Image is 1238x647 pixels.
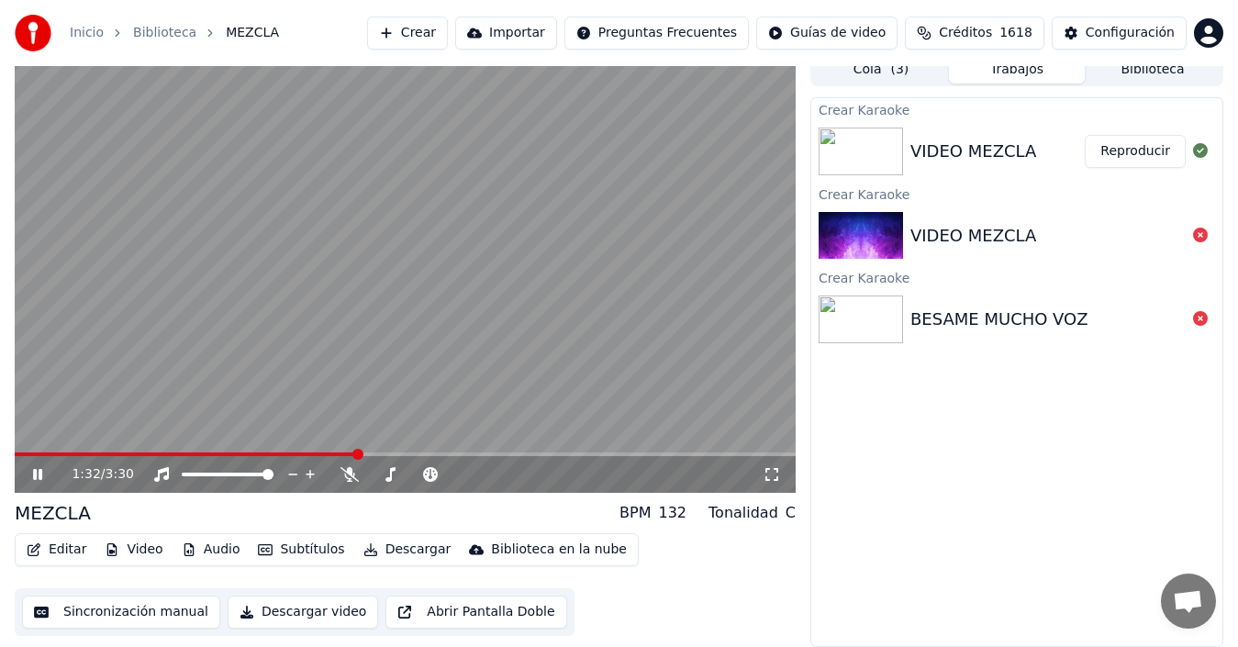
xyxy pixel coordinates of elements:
nav: breadcrumb [70,24,279,42]
button: Video [97,537,170,563]
img: youka [15,15,51,51]
span: 1:32 [72,465,100,484]
button: Sincronización manual [22,596,220,629]
div: VIDEO MEZCLA [910,223,1036,249]
button: Descargar [356,537,459,563]
button: Reproducir [1085,135,1186,168]
div: BESAME MUCHO VOZ [910,307,1088,332]
button: Preguntas Frecuentes [564,17,749,50]
button: Crear [367,17,448,50]
button: Guías de video [756,17,898,50]
button: Créditos1618 [905,17,1044,50]
div: 132 [658,502,686,524]
button: Abrir Pantalla Doble [385,596,566,629]
button: Trabajos [949,57,1085,84]
span: Créditos [939,24,992,42]
div: Biblioteca en la nube [491,541,627,559]
a: Chat abierto [1161,574,1216,629]
span: ( 3 ) [890,61,909,79]
div: Tonalidad [708,502,778,524]
div: C [786,502,796,524]
button: Configuración [1052,17,1187,50]
div: VIDEO MEZCLA [910,139,1036,164]
div: BPM [619,502,651,524]
button: Descargar video [228,596,378,629]
span: MEZCLA [226,24,279,42]
div: Crear Karaoke [811,183,1222,205]
div: Crear Karaoke [811,266,1222,288]
span: 1618 [999,24,1032,42]
button: Subtítulos [251,537,351,563]
button: Importar [455,17,557,50]
button: Editar [19,537,94,563]
button: Audio [174,537,248,563]
span: 3:30 [106,465,134,484]
div: / [72,465,116,484]
div: Configuración [1086,24,1175,42]
button: Cola [813,57,949,84]
button: Biblioteca [1085,57,1221,84]
div: Crear Karaoke [811,98,1222,120]
a: Inicio [70,24,104,42]
div: MEZCLA [15,500,91,526]
a: Biblioteca [133,24,196,42]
